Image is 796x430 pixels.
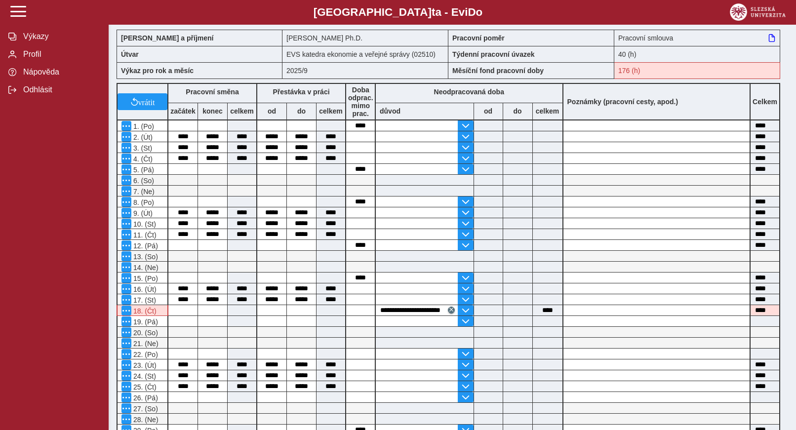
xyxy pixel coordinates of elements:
button: Menu [121,403,131,413]
span: 12. (Pá) [131,242,158,250]
span: 4. (Čt) [131,155,153,163]
div: 40 (h) [614,46,780,62]
b: Poznámky (pracovní cesty, apod.) [563,98,682,106]
span: 16. (Út) [131,285,157,293]
button: Menu [121,327,131,337]
span: 27. (So) [131,405,158,413]
button: Menu [121,208,131,218]
b: důvod [380,107,400,115]
div: [PERSON_NAME] Ph.D. [282,30,448,46]
button: vrátit [118,93,167,110]
span: 10. (St) [131,220,156,228]
span: 14. (Ne) [131,264,159,272]
span: 15. (Po) [131,274,158,282]
span: 6. (So) [131,177,154,185]
span: 19. (Pá) [131,318,158,326]
button: Menu [121,132,131,142]
span: 1. (Po) [131,122,154,130]
b: Výkaz pro rok a měsíc [121,67,194,75]
span: 21. (Ne) [131,340,159,348]
span: 25. (Čt) [131,383,157,391]
div: Pracovní smlouva [614,30,780,46]
b: Pracovní poměr [452,34,505,42]
span: Nápověda [20,68,100,77]
button: Menu [121,273,131,283]
img: logo_web_su.png [730,3,786,21]
b: Měsíční fond pracovní doby [452,67,544,75]
div: EVS katedra ekonomie a veřejné správy (02510) [282,46,448,62]
button: Menu [121,338,131,348]
b: do [287,107,316,115]
span: Profil [20,50,100,59]
b: Útvar [121,50,139,58]
button: Menu [121,197,131,207]
button: Menu [121,175,131,185]
b: celkem [228,107,256,115]
button: Menu [121,414,131,424]
b: do [503,107,532,115]
b: Doba odprac. mimo prac. [348,86,373,117]
button: Menu [121,121,131,131]
span: 23. (Út) [131,361,157,369]
span: 11. (Čt) [131,231,157,239]
b: Neodpracovaná doba [434,88,504,96]
span: 24. (St) [131,372,156,380]
button: Menu [121,349,131,359]
span: D [468,6,476,18]
button: Menu [121,164,131,174]
button: Menu [121,306,131,315]
button: Menu [121,316,131,326]
b: Týdenní pracovní úvazek [452,50,535,58]
span: 2. (Út) [131,133,153,141]
button: Menu [121,284,131,294]
button: Menu [121,251,131,261]
button: Menu [121,240,131,250]
b: Celkem [753,98,777,106]
span: t [432,6,435,18]
b: Pracovní směna [186,88,239,96]
b: konec [198,107,227,115]
button: Menu [121,230,131,239]
span: Výkazy [20,32,100,41]
span: 22. (Po) [131,351,158,358]
span: 3. (St) [131,144,152,152]
button: Menu [121,382,131,391]
button: Menu [121,143,131,153]
button: Menu [121,154,131,163]
button: Menu [121,371,131,381]
span: 20. (So) [131,329,158,337]
div: Dovolená není vykázaná v systému Magion! [117,305,168,316]
span: 28. (Ne) [131,416,159,424]
b: od [257,107,286,115]
div: 2025/9 [282,62,448,79]
b: začátek [168,107,198,115]
span: 7. (Ne) [131,188,155,195]
span: 8. (Po) [131,198,154,206]
span: 17. (St) [131,296,156,304]
button: Menu [121,219,131,229]
b: celkem [533,107,562,115]
button: Menu [121,360,131,370]
span: 26. (Pá) [131,394,158,402]
button: Menu [121,262,131,272]
span: o [476,6,483,18]
b: celkem [317,107,345,115]
b: [GEOGRAPHIC_DATA] a - Evi [30,6,766,19]
b: Přestávka v práci [273,88,329,96]
button: Menu [121,295,131,305]
div: Fond pracovní doby (176 h) a součet hodin (152 h) se neshodují! [614,62,780,79]
span: vrátit [138,98,155,106]
b: [PERSON_NAME] a příjmení [121,34,213,42]
button: Menu [121,392,131,402]
span: 13. (So) [131,253,158,261]
span: 5. (Pá) [131,166,154,174]
span: 9. (Út) [131,209,153,217]
button: Menu [121,186,131,196]
span: 18. (Čt) [131,307,157,315]
span: Odhlásit [20,85,100,94]
b: od [474,107,503,115]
